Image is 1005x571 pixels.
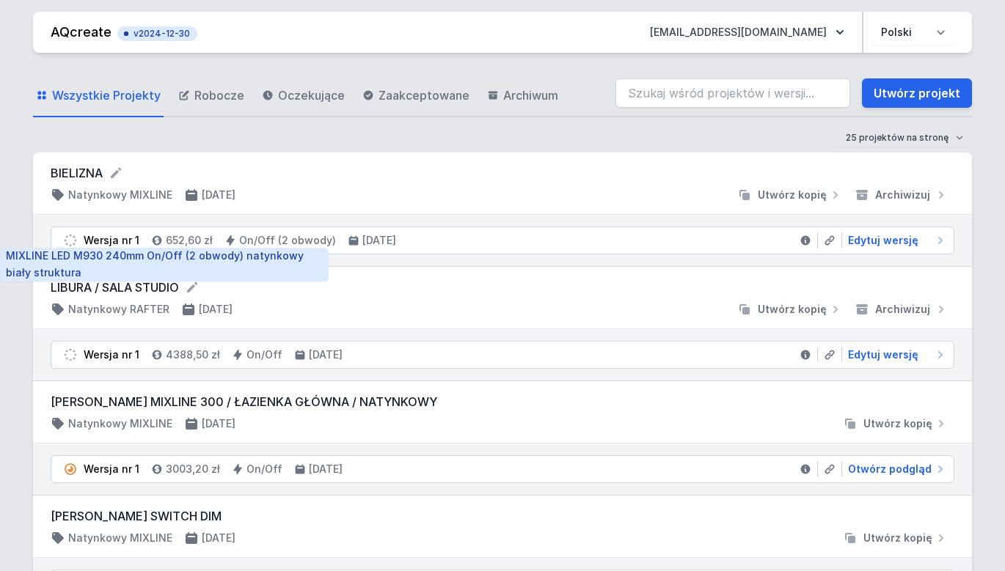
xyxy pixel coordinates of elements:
[842,347,948,362] a: Edytuj wersję
[63,233,78,248] img: draft.svg
[875,188,930,202] span: Archiwizuj
[202,188,235,202] h4: [DATE]
[51,24,112,40] a: AQcreate
[259,75,348,117] a: Oczekujące
[84,462,139,476] div: Wersja nr 1
[63,462,78,476] img: pending.svg
[239,233,336,248] h4: On/Off (2 obwody)
[194,86,244,104] span: Robocze
[175,75,247,117] a: Robocze
[166,233,213,248] h4: 652,60 zł
[379,86,469,104] span: Zaakceptowane
[52,86,161,104] span: Wszystkie Projekty
[849,302,954,317] button: Archiwizuj
[758,302,827,317] span: Utwórz kopię
[872,19,954,45] select: Wybierz język
[638,19,856,45] button: [EMAIL_ADDRESS][DOMAIN_NAME]
[109,166,123,180] button: Edytuj nazwę projektu
[68,302,169,317] h4: Natynkowy RAFTER
[278,86,345,104] span: Oczekujące
[246,462,282,476] h4: On/Off
[758,188,827,202] span: Utwórz kopię
[125,28,190,40] span: v2024-12-30
[202,416,235,431] h4: [DATE]
[84,233,139,248] div: Wersja nr 1
[362,233,396,248] h4: [DATE]
[309,462,343,476] h4: [DATE]
[848,233,918,248] span: Edytuj wersję
[848,462,932,476] span: Otwórz podgląd
[863,531,932,545] span: Utwórz kopię
[166,347,220,362] h4: 4388,50 zł
[309,347,343,362] h4: [DATE]
[837,416,954,431] button: Utwórz kopię
[875,302,930,317] span: Archiwizuj
[33,75,164,117] a: Wszystkie Projekty
[51,279,954,296] form: LIBURA / SALA STUDIO
[862,78,972,108] a: Utwórz projekt
[63,347,78,362] img: draft.svg
[731,302,849,317] button: Utwórz kopię
[68,531,172,545] h4: Natynkowy MIXLINE
[503,86,558,104] span: Archiwum
[842,462,948,476] a: Otwórz podgląd
[848,347,918,362] span: Edytuj wersję
[84,347,139,362] div: Wersja nr 1
[484,75,561,117] a: Archiwum
[202,531,235,545] h4: [DATE]
[849,188,954,202] button: Archiwizuj
[863,416,932,431] span: Utwórz kopię
[615,78,850,108] input: Szukaj wśród projektów i wersji...
[199,302,233,317] h4: [DATE]
[359,75,472,117] a: Zaakceptowane
[68,188,172,202] h4: Natynkowy MIXLINE
[185,280,200,295] button: Edytuj nazwę projektu
[117,23,197,41] button: v2024-12-30
[51,164,954,182] form: BIELIZNA
[51,507,954,525] h3: [PERSON_NAME] SWITCH DIM
[51,393,954,410] h3: [PERSON_NAME] MIXLINE 300 / ŁAZIENKA GŁÓWNA / NATYNKOWY
[246,347,282,362] h4: On/Off
[166,462,220,476] h4: 3003,20 zł
[837,531,954,545] button: Utwórz kopię
[842,233,948,248] a: Edytuj wersję
[731,188,849,202] button: Utwórz kopię
[68,416,172,431] h4: Natynkowy MIXLINE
